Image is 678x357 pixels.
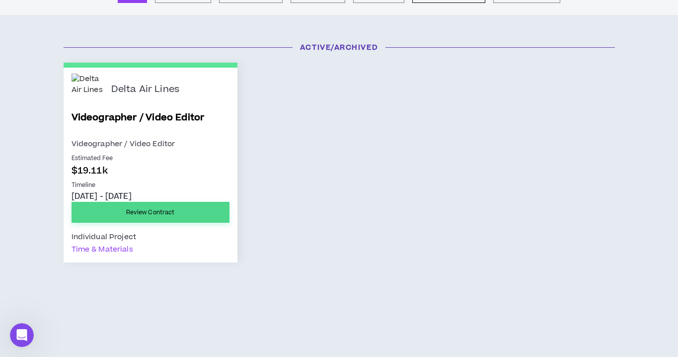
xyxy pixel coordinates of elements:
p: Estimated Fee [72,154,229,163]
img: Delta Air Lines [72,74,104,106]
a: Review Contract [72,202,229,223]
div: Individual Project [72,231,137,243]
p: $19.11k [72,164,229,178]
p: Videographer / Video Editor [72,138,229,150]
p: Delta Air Lines [111,84,180,95]
div: Time & Materials [72,243,133,256]
p: [DATE] - [DATE] [72,191,229,202]
a: Videographer / Video Editor [72,111,229,138]
p: Timeline [72,181,229,190]
iframe: Intercom live chat [10,323,34,347]
h3: Active/Archived [56,42,622,53]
